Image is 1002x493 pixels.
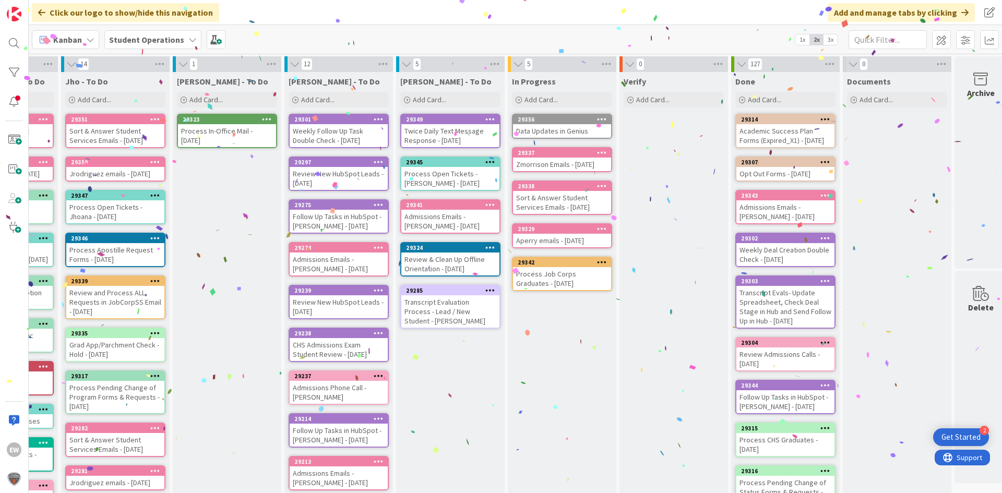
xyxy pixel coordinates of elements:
[406,287,499,294] div: 29285
[406,201,499,209] div: 29341
[513,224,611,247] div: 29329Aperry emails - [DATE]
[66,158,164,167] div: 29350
[795,34,809,45] span: 1x
[736,124,834,147] div: Academic Success Plan Forms (Expired_X1) - [DATE]
[736,158,834,181] div: 29307Opt Out Forms - [DATE]
[401,115,499,147] div: 29349Twice Daily Text Message Response - [DATE]
[513,191,611,214] div: Sort & Answer Student Services Emails - [DATE]
[66,200,164,223] div: Process Open Tickets - Jhoana - [DATE]
[71,159,164,166] div: 29350
[290,329,388,338] div: 29238
[748,58,762,70] span: 127
[66,286,164,318] div: Review and Process ALL Requests in JobCorpSS Email - [DATE]
[748,95,781,104] span: Add Card...
[828,3,975,22] div: Add and manage tabs by clicking
[177,76,268,87] span: Zaida - To Do
[513,148,611,171] div: 29337Zmorrison Emails - [DATE]
[7,7,21,21] img: Visit kanbanzone.com
[66,371,164,413] div: 29317Process Pending Change of Program Forms & Requests - [DATE]
[66,191,164,200] div: 29347
[736,234,834,243] div: 29302
[290,252,388,275] div: Admissions Emails - [PERSON_NAME] - [DATE]
[66,466,164,476] div: 29281
[7,442,21,457] div: EW
[513,182,611,191] div: 29338
[741,467,834,475] div: 29316
[290,424,388,447] div: Follow Up Tasks in HubSpot - [PERSON_NAME] - [DATE]
[524,58,533,70] span: 5
[406,244,499,251] div: 29324
[518,116,611,123] div: 29356
[294,159,388,166] div: 29297
[401,286,499,328] div: 29285Transcript Evaluation Process - Lead / New Student - [PERSON_NAME]
[66,276,164,318] div: 29339Review and Process ALL Requests in JobCorpSS Email - [DATE]
[178,115,276,147] div: 29323Process In-Office Mail - [DATE]
[71,192,164,199] div: 29347
[512,76,556,87] span: In Progress
[401,158,499,190] div: 29345Process Open Tickets - [PERSON_NAME] - [DATE]
[736,381,834,390] div: 29344
[66,276,164,286] div: 29339
[741,278,834,285] div: 29303
[401,243,499,252] div: 29324
[71,467,164,475] div: 29281
[66,329,164,338] div: 29335
[66,424,164,456] div: 29282Sort & Answer Student Services Emails - [DATE]
[71,425,164,432] div: 29282
[736,390,834,413] div: Follow Up Tasks in HubSpot - [PERSON_NAME] - [DATE]
[736,466,834,476] div: 29316
[66,338,164,361] div: Grad App/Parchment Check - Hold - [DATE]
[413,58,421,70] span: 5
[849,30,927,49] input: Quick Filter...
[736,347,834,370] div: Review Admissions Calls - [DATE]
[741,425,834,432] div: 29315
[32,3,219,22] div: Click our logo to show/hide this navigation
[53,33,82,46] span: Kanban
[636,58,645,70] span: 0
[66,191,164,223] div: 29347Process Open Tickets - Jhoana - [DATE]
[401,158,499,167] div: 29345
[290,466,388,489] div: Admissions Emails - [PERSON_NAME] - [DATE]
[290,338,388,361] div: CHS Admissions Exam Student Review - [DATE]
[301,58,313,70] span: 12
[736,338,834,347] div: 29304
[518,225,611,233] div: 29329
[736,286,834,328] div: Transcript Evals- Update Spreadsheet, Check Deal Stage in Hub and Send Follow Up in Hub - [DATE]
[401,243,499,275] div: 29324Review & Clean Up Offline Orientation - [DATE]
[968,301,994,314] div: Delete
[301,95,335,104] span: Add Card...
[736,115,834,124] div: 29314
[66,234,164,243] div: 29346
[741,382,834,389] div: 29344
[736,167,834,181] div: Opt Out Forms - [DATE]
[294,244,388,251] div: 29274
[736,338,834,370] div: 29304Review Admissions Calls - [DATE]
[290,243,388,275] div: 29274Admissions Emails - [PERSON_NAME] - [DATE]
[518,183,611,190] div: 29338
[66,466,164,489] div: 29281Jrodriguez emails - [DATE]
[78,58,89,70] span: 14
[290,295,388,318] div: Review New HubSpot Leads - [DATE]
[741,192,834,199] div: 29343
[290,124,388,147] div: Weekly Follow Up Task Double Check - [DATE]
[518,259,611,266] div: 29342
[66,243,164,266] div: Process Apostille Request Forms - [DATE]
[66,433,164,456] div: Sort & Answer Student Services Emails - [DATE]
[518,149,611,157] div: 29337
[736,381,834,413] div: 29344Follow Up Tasks in HubSpot - [PERSON_NAME] - [DATE]
[513,258,611,267] div: 29342
[66,124,164,147] div: Sort & Answer Student Services Emails - [DATE]
[294,116,388,123] div: 29301
[66,476,164,489] div: Jrodriguez emails - [DATE]
[290,414,388,447] div: 29214Follow Up Tasks in HubSpot - [PERSON_NAME] - [DATE]
[741,339,834,346] div: 29304
[413,95,446,104] span: Add Card...
[290,457,388,466] div: 29213
[294,458,388,465] div: 29213
[736,276,834,328] div: 29303Transcript Evals- Update Spreadsheet, Check Deal Stage in Hub and Send Follow Up in Hub - [D...
[513,158,611,171] div: Zmorrison Emails - [DATE]
[290,286,388,295] div: 29239
[294,415,388,423] div: 29214
[183,116,276,123] div: 29323
[290,381,388,404] div: Admissions Phone Call - [PERSON_NAME]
